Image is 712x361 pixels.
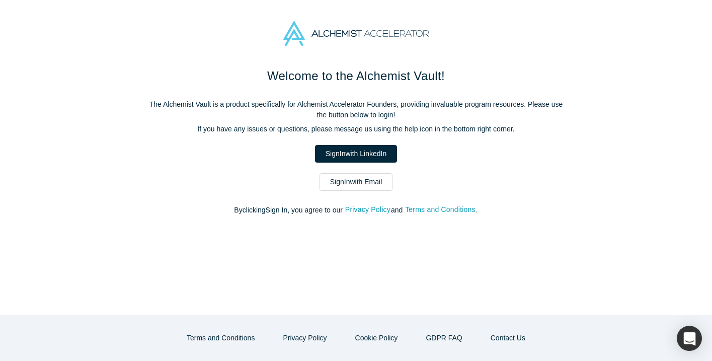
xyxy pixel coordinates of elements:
[345,204,391,215] button: Privacy Policy
[320,173,393,191] a: SignInwith Email
[345,329,409,347] button: Cookie Policy
[145,124,568,134] p: If you have any issues or questions, please message us using the help icon in the bottom right co...
[283,21,428,46] img: Alchemist Accelerator Logo
[145,67,568,85] h1: Welcome to the Alchemist Vault!
[145,205,568,215] p: By clicking Sign In , you agree to our and .
[315,145,397,163] a: SignInwith LinkedIn
[272,329,337,347] button: Privacy Policy
[415,329,472,347] a: GDPR FAQ
[176,329,265,347] button: Terms and Conditions
[145,99,568,120] p: The Alchemist Vault is a product specifically for Alchemist Accelerator Founders, providing inval...
[480,329,536,347] button: Contact Us
[405,204,476,215] button: Terms and Conditions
